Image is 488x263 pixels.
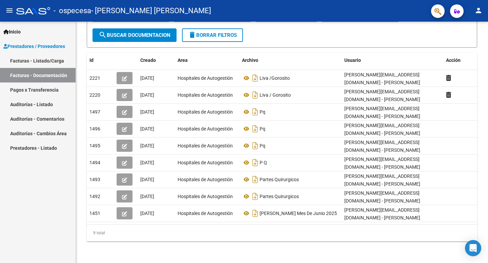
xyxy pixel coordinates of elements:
[178,126,233,131] span: Hospitales de Autogestión
[3,43,65,50] span: Prestadores / Proveedores
[251,123,260,134] i: Descargar documento
[344,157,420,170] span: [PERSON_NAME][EMAIL_ADDRESS][DOMAIN_NAME] - [PERSON_NAME]
[182,28,243,42] button: Borrar Filtros
[260,75,290,81] span: Liva /Gorosito
[138,53,175,68] datatable-header-cell: Creado
[344,190,420,204] span: [PERSON_NAME][EMAIL_ADDRESS][DOMAIN_NAME] - [PERSON_NAME]
[99,31,107,39] mat-icon: search
[87,53,114,68] datatable-header-cell: Id
[344,173,420,187] span: [PERSON_NAME][EMAIL_ADDRESS][DOMAIN_NAME] - [PERSON_NAME]
[140,177,154,182] span: [DATE]
[89,92,100,98] span: 2220
[342,53,443,68] datatable-header-cell: Usuario
[178,75,233,81] span: Hospitales de Autogestión
[89,143,100,148] span: 1495
[251,90,260,100] i: Descargar documento
[89,160,100,165] span: 1494
[260,211,337,216] span: [PERSON_NAME] Mes De Junio 2025
[89,177,100,182] span: 1493
[260,126,265,131] span: Pq
[251,174,260,185] i: Descargar documento
[344,72,420,85] span: [PERSON_NAME][EMAIL_ADDRESS][DOMAIN_NAME] - [PERSON_NAME]
[344,57,361,63] span: Usuario
[54,3,91,18] span: - ospecesa
[140,160,154,165] span: [DATE]
[344,140,420,153] span: [PERSON_NAME][EMAIL_ADDRESS][DOMAIN_NAME] - [PERSON_NAME]
[3,28,21,35] span: Inicio
[260,109,265,115] span: Pq
[140,57,156,63] span: Creado
[140,143,154,148] span: [DATE]
[140,126,154,131] span: [DATE]
[251,73,260,83] i: Descargar documento
[260,92,291,98] span: Liva / Gorosito
[178,211,233,216] span: Hospitales de Autogestión
[140,211,154,216] span: [DATE]
[89,57,94,63] span: Id
[93,28,177,42] button: Buscar Documentacion
[5,6,14,15] mat-icon: menu
[89,211,100,216] span: 1451
[251,191,260,202] i: Descargar documento
[89,126,100,131] span: 1496
[91,3,211,18] span: - [PERSON_NAME] [PERSON_NAME]
[474,6,483,15] mat-icon: person
[251,106,260,117] i: Descargar documento
[344,207,420,220] span: [PERSON_NAME][EMAIL_ADDRESS][DOMAIN_NAME] - [PERSON_NAME]
[251,140,260,151] i: Descargar documento
[99,32,170,38] span: Buscar Documentacion
[239,53,342,68] datatable-header-cell: Archivo
[260,177,299,182] span: Partes Quirurgicos
[465,240,481,256] div: Open Intercom Messenger
[260,160,267,165] span: P Q
[140,75,154,81] span: [DATE]
[443,53,477,68] datatable-header-cell: Acción
[178,160,233,165] span: Hospitales de Autogestión
[178,177,233,182] span: Hospitales de Autogestión
[344,89,420,102] span: [PERSON_NAME][EMAIL_ADDRESS][DOMAIN_NAME] - [PERSON_NAME]
[446,57,461,63] span: Acción
[188,31,196,39] mat-icon: delete
[178,57,188,63] span: Area
[140,109,154,115] span: [DATE]
[260,194,299,199] span: Partes Quirurgicos
[87,224,477,241] div: 9 total
[251,157,260,168] i: Descargar documento
[89,194,100,199] span: 1492
[140,194,154,199] span: [DATE]
[175,53,239,68] datatable-header-cell: Area
[178,143,233,148] span: Hospitales de Autogestión
[89,75,100,81] span: 2221
[178,92,233,98] span: Hospitales de Autogestión
[89,109,100,115] span: 1497
[178,109,233,115] span: Hospitales de Autogestión
[344,123,420,136] span: [PERSON_NAME][EMAIL_ADDRESS][DOMAIN_NAME] - [PERSON_NAME]
[260,143,265,148] span: Pq
[251,208,260,219] i: Descargar documento
[188,32,237,38] span: Borrar Filtros
[140,92,154,98] span: [DATE]
[344,106,420,119] span: [PERSON_NAME][EMAIL_ADDRESS][DOMAIN_NAME] - [PERSON_NAME]
[242,57,258,63] span: Archivo
[178,194,233,199] span: Hospitales de Autogestión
